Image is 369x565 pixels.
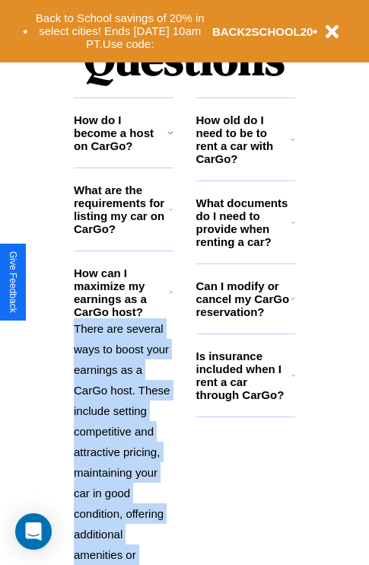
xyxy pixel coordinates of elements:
[74,184,169,235] h3: What are the requirements for listing my car on CarGo?
[8,251,18,313] div: Give Feedback
[212,25,313,38] b: BACK2SCHOOL20
[196,196,292,248] h3: What documents do I need to provide when renting a car?
[196,279,291,318] h3: Can I modify or cancel my CarGo reservation?
[74,113,167,152] h3: How do I become a host on CarGo?
[196,350,291,401] h3: Is insurance included when I rent a car through CarGo?
[196,113,291,165] h3: How old do I need to be to rent a car with CarGo?
[15,513,52,550] div: Open Intercom Messenger
[74,267,169,318] h3: How can I maximize my earnings as a CarGo host?
[28,8,212,55] button: Back to School savings of 20% in select cities! Ends [DATE] 10am PT.Use code:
